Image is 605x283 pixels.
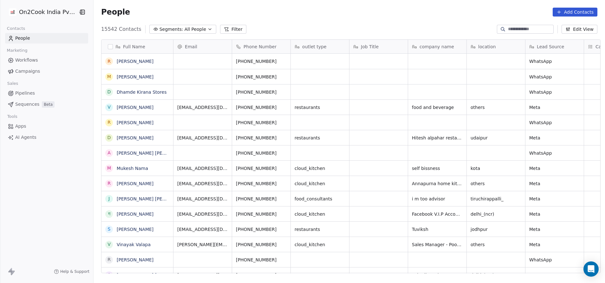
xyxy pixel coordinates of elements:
span: Meta [529,196,580,202]
div: r [107,256,111,263]
span: Phone Number [244,44,276,50]
a: Mukesh Nama [117,166,148,171]
span: restaurants [295,272,345,278]
span: People [15,35,30,42]
div: Email [173,40,232,53]
a: [PERSON_NAME] [PERSON_NAME] [117,151,192,156]
div: M [107,165,111,172]
span: [PHONE_NUMBER] [236,196,287,202]
span: Meta [529,272,580,278]
span: [PHONE_NUMBER] [236,211,287,217]
span: [EMAIL_ADDRESS][DOMAIN_NAME] [177,226,228,232]
span: cloud_kitchen [295,241,345,248]
span: Full Name [123,44,145,50]
button: Add Contacts [553,8,597,17]
span: Contacts [4,24,28,33]
span: [EMAIL_ADDRESS][DOMAIN_NAME] [177,272,228,278]
div: Full Name [101,40,173,53]
span: location [478,44,496,50]
span: Meta [529,135,580,141]
span: Marketing [4,46,30,55]
span: [PHONE_NUMBER] [236,135,287,141]
div: Job Title [349,40,408,53]
span: People [101,7,130,17]
button: Filter [220,25,246,34]
a: [PERSON_NAME] [117,181,153,186]
span: [PHONE_NUMBER] [236,74,287,80]
span: [PHONE_NUMBER] [236,257,287,263]
span: Hitesh alpahar restaurant [412,135,463,141]
span: Help & Support [60,269,89,274]
div: ग [108,211,110,217]
a: [PERSON_NAME] [117,135,153,140]
span: cloud_kitchen [295,180,345,187]
div: A [107,272,111,278]
div: D [107,89,111,95]
a: [PERSON_NAME] [PERSON_NAME] [117,273,192,278]
span: [PERSON_NAME][EMAIL_ADDRESS][DOMAIN_NAME] [177,241,228,248]
a: [PERSON_NAME] [117,212,153,217]
span: Job Title [361,44,379,50]
img: on2cook%20logo-04%20copy.jpg [9,8,16,16]
div: outlet type [291,40,349,53]
span: Meta [529,226,580,232]
a: [PERSON_NAME] [117,74,153,79]
span: Facebook V.I.P Account █║▌│█│║▌║││█║▌│║█║▌© Official Profile [DATE]-[DATE]. [GEOGRAPHIC_DATA],[US... [412,211,463,217]
span: [PHONE_NUMBER] [236,89,287,95]
a: Dhamde Kirana Stores [117,90,166,95]
span: self bissness [412,165,463,172]
span: WhatsApp [529,119,580,126]
a: SequencesBeta [5,99,88,110]
span: udaipur [471,135,521,141]
span: [PHONE_NUMBER] [236,58,287,64]
span: WhatsApp [529,89,580,95]
a: [PERSON_NAME] [117,120,153,125]
span: [PHONE_NUMBER] [236,226,287,232]
span: [PHONE_NUMBER] [236,241,287,248]
span: Pahadi Foods [412,272,463,278]
span: [PHONE_NUMBER] [236,180,287,187]
div: Open Intercom Messenger [583,261,599,277]
button: On2Cook India Pvt. Ltd. [8,7,74,17]
span: Meta [529,104,580,111]
div: S [108,226,111,232]
div: Lead Source [525,40,584,53]
span: delhi_(ncr) [471,211,521,217]
span: others [471,241,521,248]
span: Campaigns [15,68,40,75]
a: People [5,33,88,44]
span: restaurants [295,226,345,232]
span: cloud_kitchen [295,211,345,217]
span: [PHONE_NUMBER] [236,150,287,156]
span: jodhpur [471,226,521,232]
a: Pipelines [5,88,88,98]
span: restaurants [295,104,345,111]
span: others [471,104,521,111]
span: food and beverage [412,104,463,111]
span: Sequences [15,101,39,108]
a: Vinayak Valapa [117,242,151,247]
div: D [107,134,111,141]
span: company name [420,44,454,50]
div: Phone Number [232,40,290,53]
div: V [107,241,111,248]
span: food_consultants [295,196,345,202]
span: Sales Manager - Poonawalla Housing finance ltd [412,241,463,248]
span: cloud_kitchen [295,165,345,172]
div: grid [101,54,173,273]
span: Pipelines [15,90,35,97]
a: AI Agents [5,132,88,143]
span: All People [185,26,206,33]
a: [PERSON_NAME] [117,227,153,232]
a: [PERSON_NAME] [PERSON_NAME] [117,196,192,201]
span: Meta [529,165,580,172]
span: [EMAIL_ADDRESS][DOMAIN_NAME] [177,196,228,202]
span: Meta [529,241,580,248]
span: 15542 Contacts [101,25,141,33]
span: Workflows [15,57,38,64]
button: Edit View [562,25,597,34]
span: Apps [15,123,26,130]
span: others [471,180,521,187]
span: WhatsApp [529,74,580,80]
span: delhi_(ncr) [471,272,521,278]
